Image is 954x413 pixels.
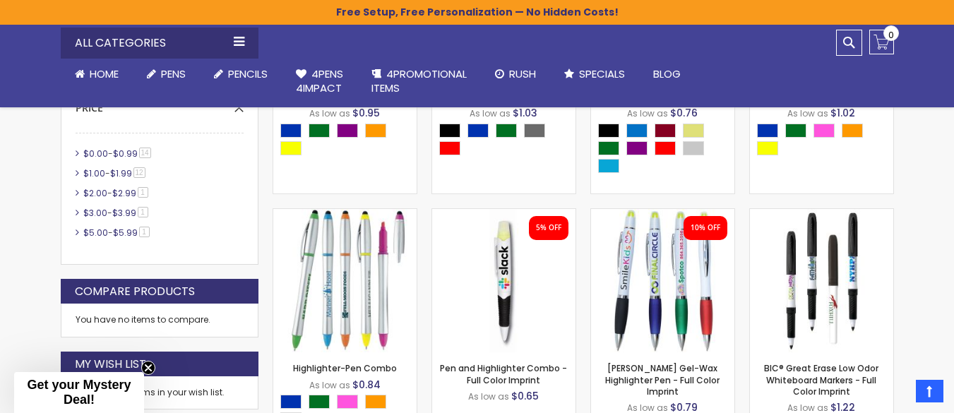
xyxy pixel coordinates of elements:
div: Blue [467,124,489,138]
div: Green [309,124,330,138]
span: $0.65 [511,389,539,403]
div: Burgundy [655,124,676,138]
div: Yellow [280,141,302,155]
div: Red [655,141,676,155]
span: $1.03 [513,106,537,120]
a: $5.00-$5.991 [80,227,155,239]
div: 5% OFF [536,223,561,233]
span: 14 [139,148,151,158]
img: Pen and Highlighter Combo - Full Color Imprint [432,209,576,352]
a: Rush [481,59,550,90]
div: Blue [757,124,778,138]
div: Blue [280,395,302,409]
div: Orange [842,124,863,138]
strong: My Wish List [75,357,146,372]
a: Pen and Highlighter Combo - Full Color Imprint [432,208,576,220]
a: BIC® Great Erase Low Odor Whiteboard Markers - Full Color Imprint [764,362,878,397]
span: 1 [138,187,148,198]
span: 1 [138,207,148,217]
span: As low as [627,107,668,119]
span: 1 [139,227,150,237]
span: $0.76 [670,106,698,120]
a: Brooke Pen Gel-Wax Highlighter Pen - Full Color Imprint [591,208,734,220]
span: $3.99 [112,207,136,219]
div: Turquoise [598,159,619,173]
a: Highlighter-Pen Combo [293,362,397,374]
span: Pens [161,66,186,81]
span: As low as [468,390,509,402]
span: 4PROMOTIONAL ITEMS [371,66,467,95]
span: 4Pens 4impact [296,66,343,95]
a: [PERSON_NAME] Gel-Wax Highlighter Pen - Full Color Imprint [605,362,720,397]
span: $1.99 [110,167,132,179]
div: Select A Color [757,124,893,159]
a: 0 [869,30,894,54]
span: $0.95 [352,106,380,120]
span: As low as [309,107,350,119]
div: Green [496,124,517,138]
span: $1.00 [83,167,105,179]
a: 4Pens4impact [282,59,357,104]
a: Pens [133,59,200,90]
span: $5.99 [113,227,138,239]
span: Rush [509,66,536,81]
span: $0.99 [113,148,138,160]
a: Home [61,59,133,90]
div: Green [309,395,330,409]
div: 10% OFF [691,223,720,233]
a: Top [916,380,943,402]
div: Pink [337,395,358,409]
div: Green [785,124,806,138]
a: $1.00-$1.9912 [80,167,150,179]
span: Home [90,66,119,81]
div: You have no items to compare. [61,304,258,337]
span: $0.00 [83,148,108,160]
a: Blog [639,59,695,90]
div: Blue Light [626,124,648,138]
span: $2.99 [112,187,136,199]
a: $3.00-$3.991 [80,207,153,219]
div: Green [598,141,619,155]
div: Purple [626,141,648,155]
span: $2.00 [83,187,107,199]
img: Brooke Pen Gel-Wax Highlighter Pen - Full Color Imprint [591,209,734,352]
span: 0 [888,28,894,42]
span: As low as [470,107,511,119]
div: Blue [280,124,302,138]
div: Gold [683,124,704,138]
div: Black [598,124,619,138]
a: Specials [550,59,639,90]
img: Highlighter-Pen Combo [273,209,417,352]
span: $1.02 [830,106,855,120]
div: Yellow [757,141,778,155]
span: Blog [653,66,681,81]
a: Pencils [200,59,282,90]
span: As low as [309,379,350,391]
div: All Categories [61,28,258,59]
span: $3.00 [83,207,107,219]
span: As low as [787,107,828,119]
span: $0.84 [352,378,381,392]
div: Select A Color [439,124,576,159]
div: Select A Color [280,124,417,159]
span: Get your Mystery Deal! [27,378,131,407]
div: Silver [683,141,704,155]
span: Pencils [228,66,268,81]
img: BIC® Great Erase Low Odor Whiteboard Markers - Full Color Imprint [750,209,893,352]
div: Purple [337,124,358,138]
div: Orange [365,395,386,409]
div: Select A Color [598,124,734,176]
a: $2.00-$2.991 [80,187,153,199]
div: Get your Mystery Deal!Close teaser [14,372,144,413]
a: Highlighter-Pen Combo [273,208,417,220]
strong: Compare Products [75,284,195,299]
span: 12 [133,167,145,178]
div: Red [439,141,460,155]
span: Specials [579,66,625,81]
span: $5.00 [83,227,108,239]
a: $0.00-$0.9914 [80,148,156,160]
a: BIC® Great Erase Low Odor Whiteboard Markers - Full Color Imprint [750,208,893,220]
div: Grey [524,124,545,138]
div: Orange [365,124,386,138]
div: Black [439,124,460,138]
